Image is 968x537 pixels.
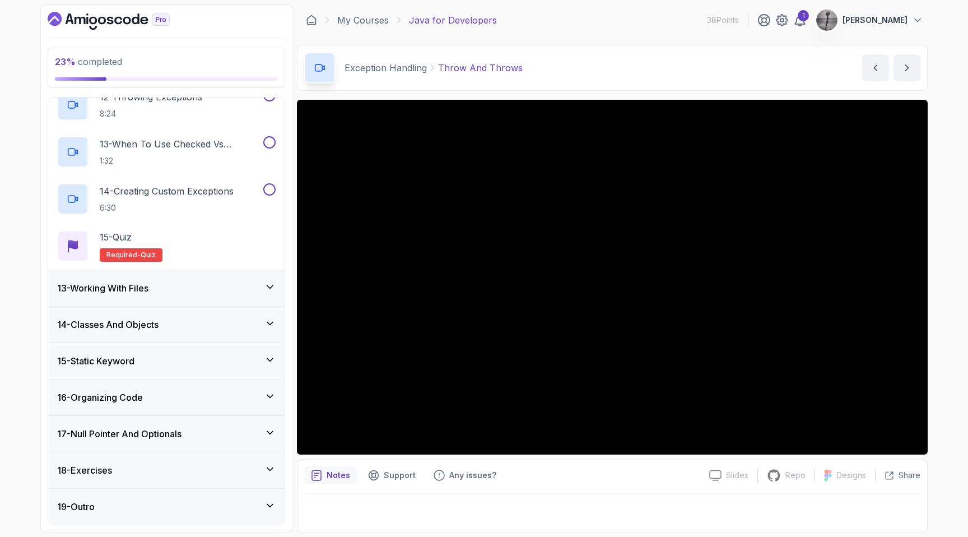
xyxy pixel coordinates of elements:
[141,251,156,260] span: quiz
[798,10,809,21] div: 1
[100,230,132,244] p: 15 - Quiz
[297,100,928,455] iframe: 11 - Throw and Throws
[793,13,807,27] a: 1
[48,379,285,415] button: 16-Organizing Code
[48,307,285,342] button: 14-Classes And Objects
[48,343,285,379] button: 15-Static Keyword
[55,56,122,67] span: completed
[57,427,182,441] h3: 17 - Null Pointer And Optionals
[345,61,427,75] p: Exception Handling
[875,470,920,481] button: Share
[427,466,503,484] button: Feedback button
[57,500,95,513] h3: 19 - Outro
[327,470,350,481] p: Notes
[100,184,234,198] p: 14 - Creating Custom Exceptions
[384,470,416,481] p: Support
[57,464,112,477] h3: 18 - Exercises
[304,466,357,484] button: notes button
[57,89,276,121] button: 12-Throwing Exceptions8:24
[438,61,523,75] p: Throw And Throws
[449,470,496,481] p: Any issues?
[57,183,276,215] button: 14-Creating Custom Exceptions6:30
[57,230,276,262] button: 15-QuizRequired-quiz
[726,470,748,481] p: Slides
[55,56,76,67] span: 23 %
[57,354,134,368] h3: 15 - Static Keyword
[100,155,261,166] p: 1:32
[100,202,234,214] p: 6:30
[57,281,148,295] h3: 13 - Working With Files
[48,489,285,525] button: 19-Outro
[785,470,806,481] p: Repo
[337,13,389,27] a: My Courses
[48,416,285,452] button: 17-Null Pointer And Optionals
[306,15,317,26] a: Dashboard
[100,108,202,119] p: 8:24
[57,318,159,331] h3: 14 - Classes And Objects
[843,15,908,26] p: [PERSON_NAME]
[707,15,739,26] p: 38 Points
[57,391,143,404] h3: 16 - Organizing Code
[48,12,196,30] a: Dashboard
[48,452,285,488] button: 18-Exercises
[409,13,497,27] p: Java for Developers
[57,136,276,168] button: 13-When To Use Checked Vs Unchecked Exeptions1:32
[862,54,889,81] button: previous content
[48,270,285,306] button: 13-Working With Files
[816,9,923,31] button: user profile image[PERSON_NAME]
[100,137,261,151] p: 13 - When To Use Checked Vs Unchecked Exeptions
[899,470,920,481] p: Share
[106,251,141,260] span: Required-
[836,470,866,481] p: Designs
[361,466,422,484] button: Support button
[893,54,920,81] button: next content
[816,10,837,31] img: user profile image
